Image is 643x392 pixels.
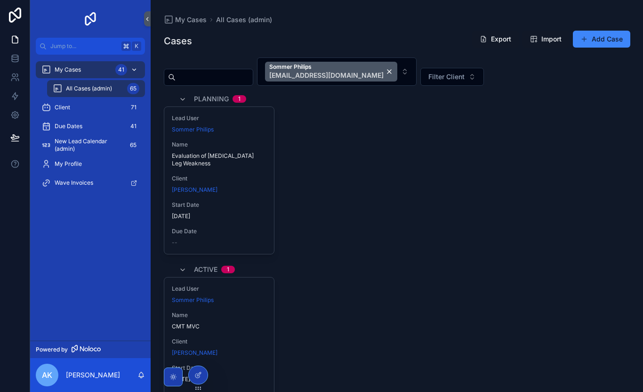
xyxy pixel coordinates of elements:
[172,152,267,167] span: Evaluation of [MEDICAL_DATA] Leg Weakness
[128,102,139,113] div: 71
[522,31,569,48] button: Import
[172,114,267,122] span: Lead User
[172,141,267,148] span: Name
[269,71,384,80] span: [EMAIL_ADDRESS][DOMAIN_NAME]
[472,31,519,48] button: Export
[175,15,207,24] span: My Cases
[172,364,267,372] span: Start Date
[50,42,118,50] span: Jump to...
[36,118,145,135] a: Due Dates41
[164,34,192,48] h1: Cases
[172,376,267,383] span: [DATE]
[36,38,145,55] button: Jump to...K
[36,155,145,172] a: My Profile
[115,64,127,75] div: 41
[265,62,397,82] button: Unselect 7
[172,201,267,209] span: Start Date
[172,186,217,194] a: [PERSON_NAME]
[55,122,82,130] span: Due Dates
[36,346,68,353] span: Powered by
[55,179,93,187] span: Wave Invoices
[133,42,140,50] span: K
[55,138,123,153] span: New Lead Calendar (admin)
[30,55,151,204] div: scrollable content
[47,80,145,97] a: All Cases (admin)65
[227,266,229,273] div: 1
[36,61,145,78] a: My Cases41
[36,174,145,191] a: Wave Invoices
[269,63,384,71] span: Sommer Philips
[42,369,52,381] span: AK
[238,95,241,103] div: 1
[172,323,267,330] span: CMT MVC
[36,137,145,154] a: New Lead Calendar (admin)65
[541,34,562,44] span: Import
[172,175,267,182] span: Client
[55,66,81,73] span: My Cases
[573,31,630,48] button: Add Case
[428,72,465,82] span: Filter Client
[164,106,275,254] a: Lead UserSommer PhilipsNameEvaluation of [MEDICAL_DATA] Leg WeaknessClient[PERSON_NAME]Start Date...
[172,239,177,246] span: --
[66,85,112,92] span: All Cases (admin)
[194,94,229,104] span: Planning
[164,15,207,24] a: My Cases
[257,57,417,86] button: Select Button
[194,265,217,274] span: Active
[216,15,272,24] a: All Cases (admin)
[172,311,267,319] span: Name
[172,126,214,133] a: Sommer Philips
[172,349,217,357] a: [PERSON_NAME]
[66,370,120,380] p: [PERSON_NAME]
[36,99,145,116] a: Client71
[127,139,139,151] div: 65
[172,296,214,304] a: Sommer Philips
[127,83,139,94] div: 65
[172,212,267,220] span: [DATE]
[55,160,82,168] span: My Profile
[30,341,151,358] a: Powered by
[172,228,267,235] span: Due Date
[83,11,98,26] img: App logo
[420,68,484,86] button: Select Button
[172,285,267,293] span: Lead User
[128,121,139,132] div: 41
[55,104,70,111] span: Client
[172,338,267,345] span: Client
